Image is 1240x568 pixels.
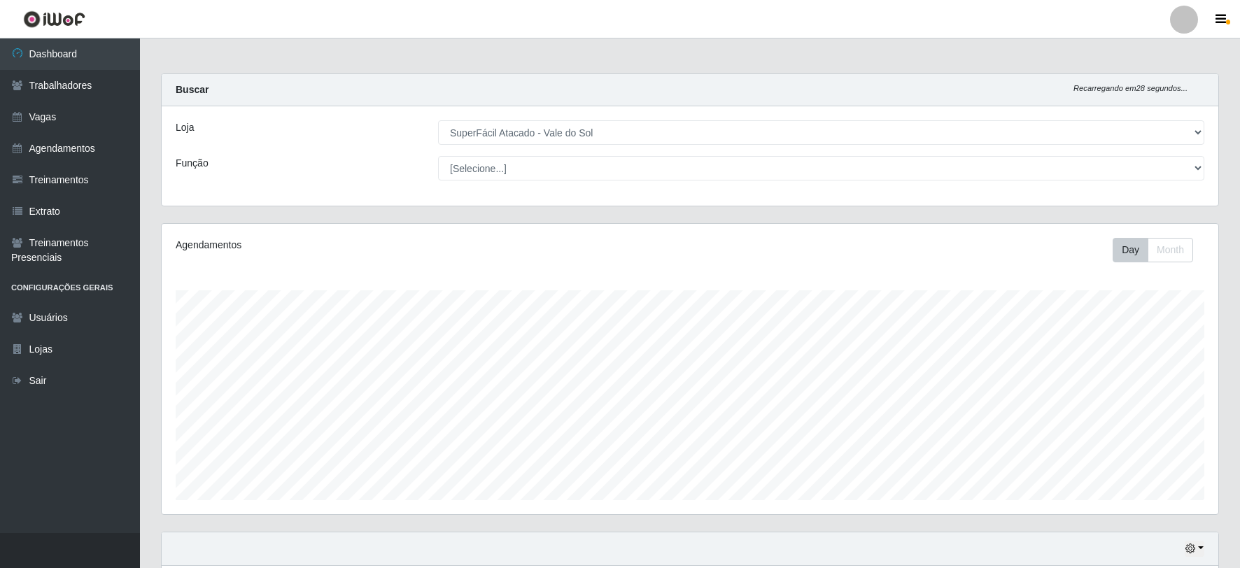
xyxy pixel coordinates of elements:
strong: Buscar [176,84,209,95]
div: Toolbar with button groups [1113,238,1204,262]
label: Loja [176,120,194,135]
i: Recarregando em 28 segundos... [1073,84,1188,92]
button: Day [1113,238,1148,262]
button: Month [1148,238,1193,262]
label: Função [176,156,209,171]
img: CoreUI Logo [23,10,85,28]
div: First group [1113,238,1193,262]
div: Agendamentos [176,238,592,253]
